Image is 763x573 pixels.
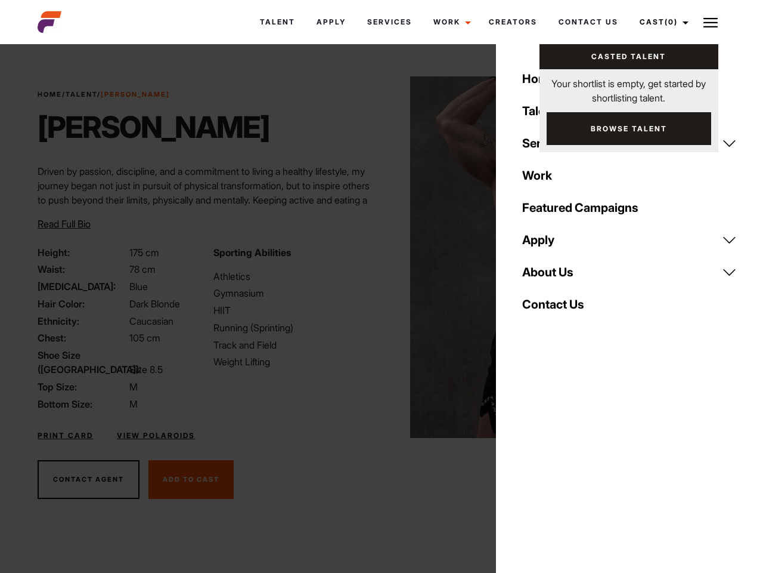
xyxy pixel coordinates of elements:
span: M [129,398,138,410]
span: 175 cm [129,247,159,258]
button: Add To Cast [148,460,234,500]
span: Hair Color: [38,297,127,311]
a: About Us [515,256,744,288]
li: Track and Field [213,338,374,352]
a: Print Card [38,430,93,441]
span: Read Full Bio [38,218,91,230]
span: Top Size: [38,380,127,394]
a: Cast(0) [629,6,696,38]
span: Add To Cast [163,475,219,483]
button: Contact Agent [38,460,139,500]
a: Creators [478,6,548,38]
li: HIIT [213,303,374,318]
strong: Sporting Abilities [213,247,291,258]
span: / / [38,90,170,100]
a: Featured Campaigns [515,192,744,224]
a: Contact Us [515,288,744,321]
a: View Polaroids [117,430,195,441]
span: 78 cm [129,263,156,275]
p: Driven by passion, discipline, and a commitment to living a healthy lifestyle, my journey began n... [38,164,374,236]
a: Home [38,90,62,98]
img: Burger icon [703,16,718,30]
span: Waist: [38,262,127,276]
li: Athletics [213,269,374,284]
span: [MEDICAL_DATA]: [38,279,127,294]
a: Contact Us [548,6,629,38]
span: Caucasian [129,315,173,327]
span: Bottom Size: [38,397,127,411]
a: Services [515,127,744,159]
span: Blue [129,281,148,292]
span: M [129,381,138,393]
a: Talent [66,90,97,98]
a: Home [515,63,744,95]
a: Apply [306,6,356,38]
span: Dark Blonde [129,298,180,310]
strong: [PERSON_NAME] [101,90,170,98]
a: Apply [515,224,744,256]
a: Casted Talent [539,44,718,69]
span: 105 cm [129,332,160,344]
span: Size 8.5 [129,363,163,375]
li: Weight Lifting [213,355,374,369]
li: Running (Sprinting) [213,321,374,335]
span: Chest: [38,331,127,345]
a: Talent [515,95,744,127]
h1: [PERSON_NAME] [38,109,269,145]
span: Height: [38,245,127,260]
button: Read Full Bio [38,217,91,231]
a: Browse Talent [547,112,711,145]
li: Gymnasium [213,286,374,300]
img: cropped-aefm-brand-fav-22-square.png [38,10,61,34]
a: Talent [249,6,306,38]
span: Shoe Size ([GEOGRAPHIC_DATA]): [38,348,127,377]
a: Work [515,159,744,192]
span: Ethnicity: [38,314,127,328]
a: Services [356,6,423,38]
a: Work [423,6,478,38]
p: Your shortlist is empty, get started by shortlisting talent. [539,69,718,105]
span: (0) [665,17,678,26]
